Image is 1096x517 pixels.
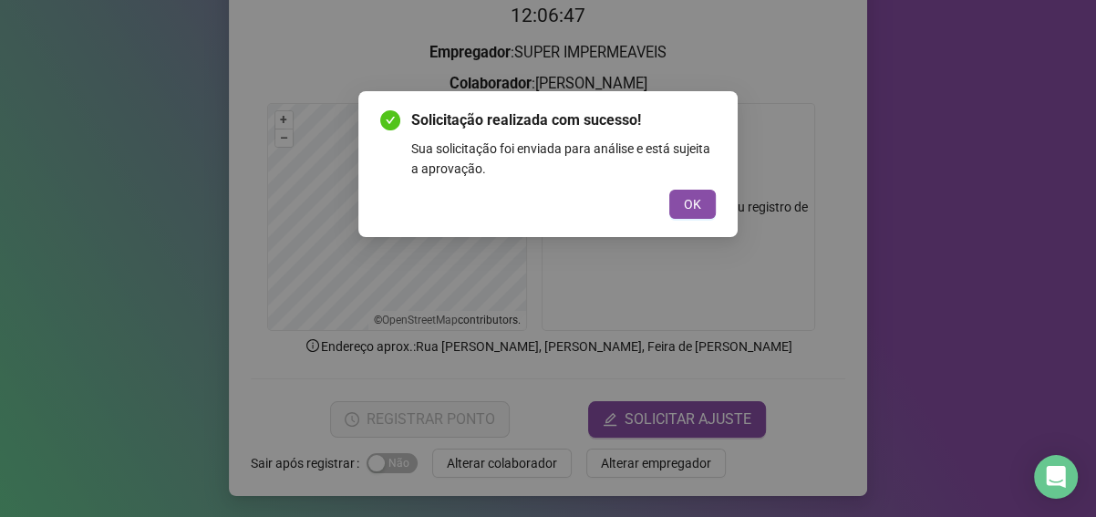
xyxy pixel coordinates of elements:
[684,194,701,214] span: OK
[380,110,400,130] span: check-circle
[1034,455,1078,499] div: Open Intercom Messenger
[411,139,716,179] div: Sua solicitação foi enviada para análise e está sujeita a aprovação.
[411,109,716,131] span: Solicitação realizada com sucesso!
[669,190,716,219] button: OK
